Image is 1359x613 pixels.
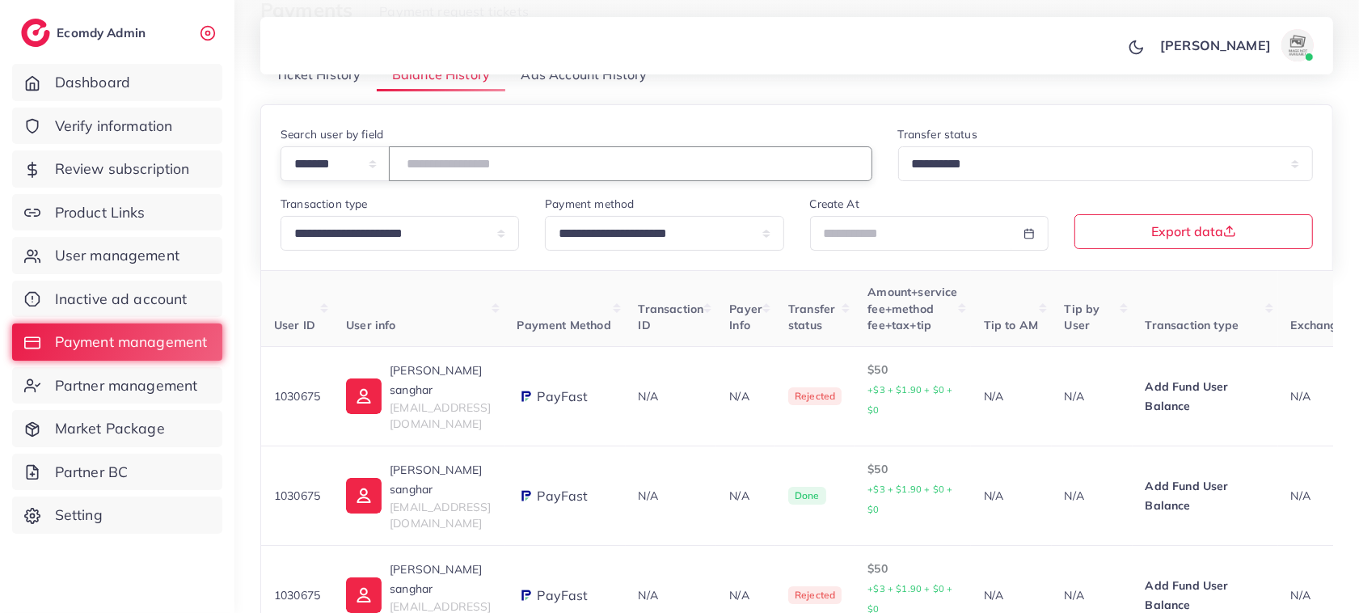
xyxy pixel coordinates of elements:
p: Add Fund User Balance [1146,377,1265,416]
span: Review subscription [55,159,190,180]
p: 1030675 [274,586,320,605]
p: [PERSON_NAME] [1160,36,1271,55]
p: $50 [867,459,957,519]
a: Setting [12,497,222,534]
span: Exchange [1291,318,1344,332]
span: N/A [1291,588,1310,602]
span: Product Links [55,202,146,223]
span: N/A [639,588,658,602]
span: Partner BC [55,462,129,483]
a: Dashboard [12,64,222,101]
a: Verify information [12,108,222,145]
img: payment [517,488,534,504]
img: logo [21,19,50,47]
button: Export data [1074,214,1313,249]
span: User info [346,318,395,332]
a: Review subscription [12,150,222,188]
span: PayFast [538,387,589,406]
img: payment [517,388,534,404]
p: [PERSON_NAME] sanghar [390,560,491,598]
span: Market Package [55,418,165,439]
span: Verify information [55,116,173,137]
p: [PERSON_NAME] sanghar [390,460,491,499]
img: payment [517,587,534,603]
p: N/A [984,387,1039,406]
a: Market Package [12,410,222,447]
small: +$3 + $1.90 + $0 + $0 [867,484,952,515]
a: Payment management [12,323,222,361]
small: +$3 + $1.90 + $0 + $0 [867,384,952,416]
a: Inactive ad account [12,281,222,318]
p: $50 [867,360,957,420]
a: Partner management [12,367,222,404]
span: Tip by User [1065,302,1100,332]
label: Create At [810,196,859,212]
span: Tip to AM [984,318,1038,332]
span: Transaction ID [639,302,704,332]
span: N/A [639,488,658,503]
p: N/A [729,486,762,505]
p: N/A [1065,586,1120,605]
p: Add Fund User Balance [1146,476,1265,515]
p: N/A [729,586,762,605]
a: logoEcomdy Admin [21,19,150,47]
span: Dashboard [55,72,130,93]
img: ic-user-info.36bf1079.svg [346,378,382,414]
span: Rejected [788,586,842,604]
span: Payment Method [517,318,611,332]
img: ic-user-info.36bf1079.svg [346,478,382,514]
span: User management [55,245,179,266]
span: Setting [55,505,103,526]
span: [EMAIL_ADDRESS][DOMAIN_NAME] [390,400,491,431]
span: [EMAIL_ADDRESS][DOMAIN_NAME] [390,500,491,531]
p: N/A [1065,486,1120,505]
img: avatar [1281,29,1314,61]
span: PayFast [538,586,589,605]
p: 1030675 [274,486,320,505]
a: [PERSON_NAME]avatar [1151,29,1320,61]
span: N/A [1291,488,1310,503]
span: Export data [1151,225,1236,238]
p: N/A [984,486,1039,505]
span: Payment management [55,332,208,353]
img: ic-user-info.36bf1079.svg [346,577,382,613]
a: Partner BC [12,454,222,491]
p: N/A [729,387,762,406]
span: Done [788,487,826,505]
p: N/A [984,586,1039,605]
p: 1030675 [274,387,320,406]
label: Search user by field [281,126,383,142]
span: N/A [1291,389,1310,404]
a: Product Links [12,194,222,231]
span: Payer Info [729,302,762,332]
span: Partner management [55,375,198,396]
label: Payment method [545,196,634,212]
a: User management [12,237,222,274]
span: N/A [639,389,658,404]
span: Transfer status [788,302,835,332]
p: N/A [1065,387,1120,406]
span: Transaction type [1146,318,1239,332]
span: Inactive ad account [55,289,188,310]
label: Transaction type [281,196,368,212]
span: Rejected [788,387,842,405]
span: PayFast [538,487,589,505]
span: Amount+service fee+method fee+tax+tip [867,285,957,332]
h2: Ecomdy Admin [57,25,150,40]
p: [PERSON_NAME] sanghar [390,361,491,400]
label: Transfer status [898,126,977,142]
span: User ID [274,318,315,332]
